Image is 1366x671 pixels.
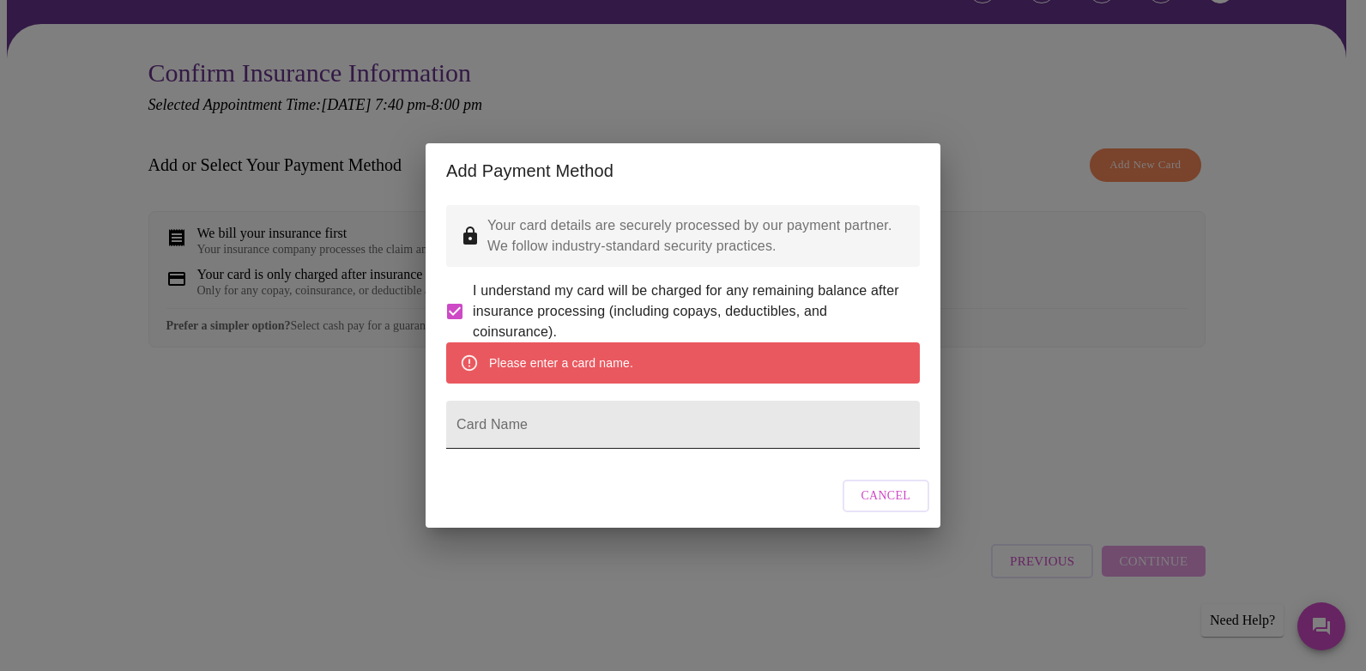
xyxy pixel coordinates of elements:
h2: Add Payment Method [446,157,920,184]
div: Please enter a card name. [489,348,633,378]
p: Your card details are securely processed by our payment partner. We follow industry-standard secu... [487,215,906,257]
span: Cancel [861,486,911,507]
button: Cancel [843,480,930,513]
span: I understand my card will be charged for any remaining balance after insurance processing (includ... [473,281,906,342]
